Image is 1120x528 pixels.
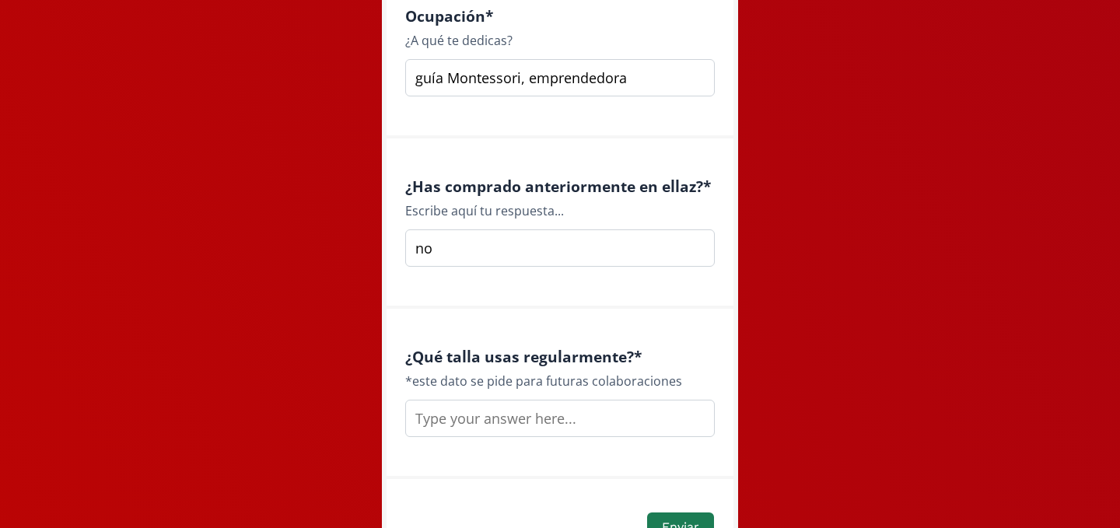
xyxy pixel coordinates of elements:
div: ¿A qué te dedicas? [405,31,715,50]
input: Type your answer here... [405,59,715,96]
h4: Ocupación * [405,7,715,25]
div: Escribe aquí tu respuesta... [405,201,715,220]
div: *este dato se pide para futuras colaboraciones [405,372,715,390]
h4: ¿Has comprado anteriormente en ellaz? * [405,177,715,195]
h4: ¿Qué talla usas regularmente? * [405,348,715,365]
input: Type your answer here... [405,229,715,267]
input: Type your answer here... [405,400,715,437]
